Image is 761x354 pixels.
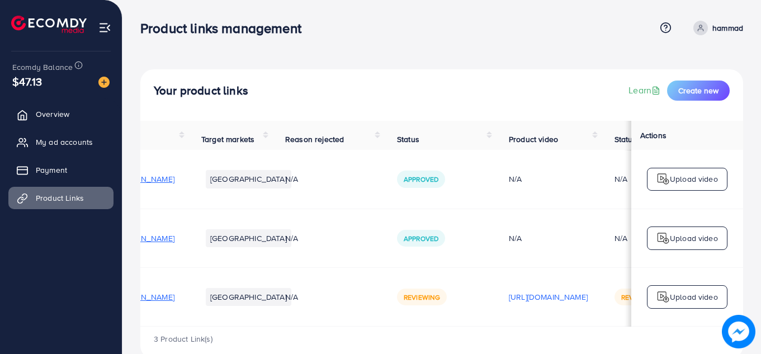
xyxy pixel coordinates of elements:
a: Learn [628,84,663,97]
span: N/A [285,233,298,244]
span: My ad accounts [36,136,93,148]
li: [GEOGRAPHIC_DATA] [206,229,291,247]
span: Reason rejected [285,134,344,145]
img: image [98,77,110,88]
h4: Your product links [154,84,248,98]
img: logo [656,172,670,186]
span: Product Links [36,192,84,204]
span: Product video [509,134,558,145]
a: My ad accounts [8,131,114,153]
img: logo [656,232,670,245]
img: logo [656,290,670,304]
h3: Product links management [140,20,310,36]
li: [GEOGRAPHIC_DATA] [206,288,291,306]
span: Approved [404,174,438,184]
div: N/A [615,173,627,185]
li: [GEOGRAPHIC_DATA] [206,170,291,188]
img: menu [98,21,111,34]
div: N/A [509,173,588,185]
span: Approved [404,234,438,243]
span: N/A [285,173,298,185]
span: Reviewing [404,292,440,302]
p: hammad [712,21,743,35]
span: Status [397,134,419,145]
p: Upload video [670,290,718,304]
img: image [722,315,755,348]
span: Ecomdy Balance [12,62,73,73]
span: Payment [36,164,67,176]
span: Overview [36,108,69,120]
a: Overview [8,103,114,125]
p: [URL][DOMAIN_NAME] [509,290,588,304]
span: Target markets [201,134,254,145]
div: N/A [615,233,627,244]
p: Upload video [670,172,718,186]
span: N/A [285,291,298,303]
button: Create new [667,81,730,101]
span: Reviewing [621,292,658,302]
span: $47.13 [11,72,43,92]
p: Upload video [670,232,718,245]
a: Payment [8,159,114,181]
div: N/A [509,233,588,244]
img: logo [11,16,87,33]
span: Status video [615,134,659,145]
span: Actions [640,130,667,141]
span: Create new [678,85,719,96]
a: Product Links [8,187,114,209]
span: 3 Product Link(s) [154,333,212,344]
a: hammad [689,21,743,35]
